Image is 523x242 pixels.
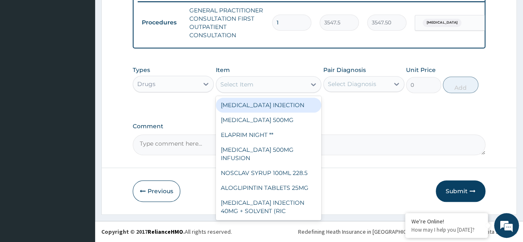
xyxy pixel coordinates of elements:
[216,142,322,165] div: [MEDICAL_DATA] 500MG INFUSION
[216,180,322,195] div: ALOGLIPINTIN TABLETS 25MG
[411,226,482,233] p: How may I help you today?
[216,113,322,127] div: [MEDICAL_DATA] 500MG
[133,123,485,130] label: Comment
[328,80,376,88] div: Select Diagnosis
[136,4,155,24] div: Minimize live chat window
[216,195,322,218] div: [MEDICAL_DATA] INJECTION 40MG + SOLVENT (RIC
[298,228,517,236] div: Redefining Heath Insurance in [GEOGRAPHIC_DATA] using Telemedicine and Data Science!
[216,66,230,74] label: Item
[220,80,253,89] div: Select Item
[133,180,180,202] button: Previous
[48,70,114,153] span: We're online!
[423,19,461,27] span: [MEDICAL_DATA]
[216,98,322,113] div: [MEDICAL_DATA] INJECTION
[216,218,322,242] div: [MEDICAL_DATA] [MEDICAL_DATA] 100MG
[411,218,482,225] div: We're Online!
[4,157,158,186] textarea: Type your message and hit 'Enter'
[137,80,155,88] div: Drugs
[133,67,150,74] label: Types
[323,66,366,74] label: Pair Diagnosis
[216,127,322,142] div: ELAPRIM NIGHT **
[185,2,268,43] td: GENERAL PRACTITIONER CONSULTATION FIRST OUTPATIENT CONSULTATION
[95,221,523,242] footer: All rights reserved.
[148,228,183,235] a: RelianceHMO
[216,165,322,180] div: NOSCLAV SYRUP 100ML 228.5
[15,41,33,62] img: d_794563401_company_1708531726252_794563401
[443,77,478,93] button: Add
[406,66,436,74] label: Unit Price
[138,15,185,30] td: Procedures
[43,46,139,57] div: Chat with us now
[101,228,185,235] strong: Copyright © 2017 .
[436,180,485,202] button: Submit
